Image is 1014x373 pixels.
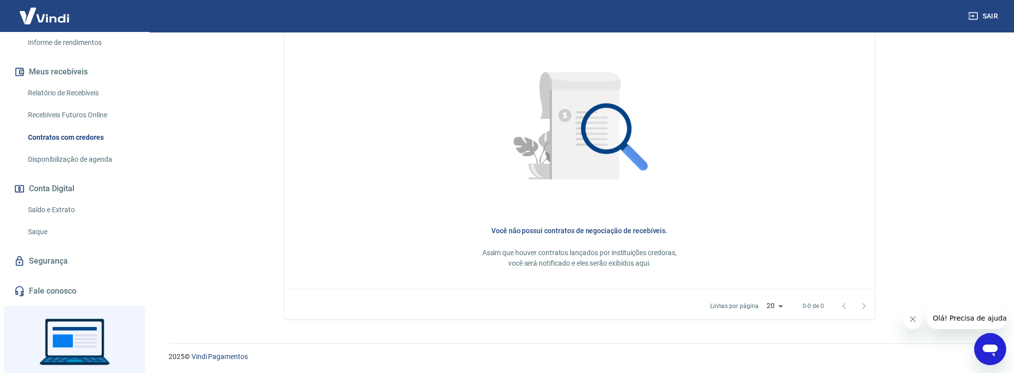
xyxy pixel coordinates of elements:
a: Recebíveis Futuros Online [24,105,137,125]
button: Meus recebíveis [12,61,137,83]
div: 20 [763,299,787,313]
p: 2025 © [169,352,990,362]
span: Assim que houver contratos lançados por instituições credoras, você será notificado e eles serão ... [482,249,677,267]
button: Conta Digital [12,178,137,200]
a: Relatório de Recebíveis [24,83,137,103]
a: Contratos com credores [24,127,137,148]
button: Sair [966,7,1002,25]
img: Nenhum item encontrado [487,37,672,222]
img: Vindi [12,0,77,31]
iframe: Botão para abrir a janela de mensagens [974,333,1006,365]
p: 0-0 de 0 [803,302,824,311]
a: Saldo e Extrato [24,200,137,220]
iframe: Fechar mensagem [903,309,923,329]
span: Olá! Precisa de ajuda? [6,7,84,15]
a: Informe de rendimentos [24,32,137,53]
iframe: Mensagem da empresa [927,307,1006,329]
p: Linhas por página [710,302,758,311]
h6: Você não possui contratos de negociação de recebíveis. [300,226,859,236]
a: Saque [24,222,137,242]
a: Segurança [12,250,137,272]
a: Fale conosco [12,280,137,302]
a: Disponibilização de agenda [24,149,137,170]
a: Vindi Pagamentos [192,353,248,361]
